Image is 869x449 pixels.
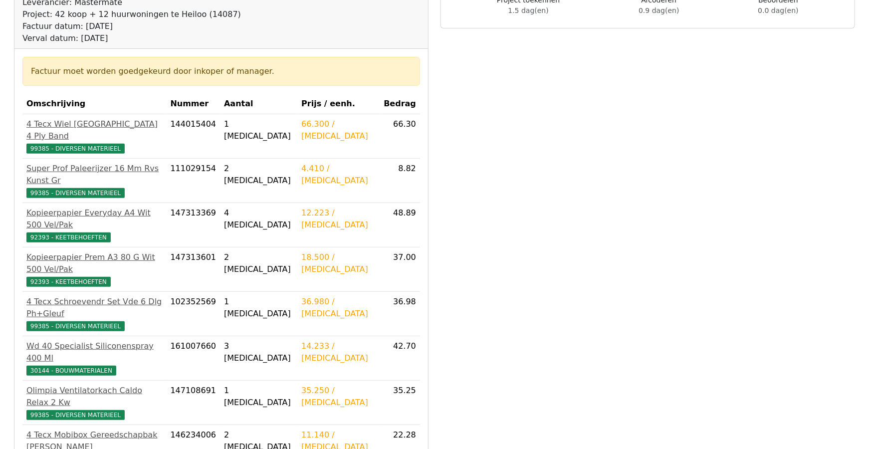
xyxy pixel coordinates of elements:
div: 66.300 / [MEDICAL_DATA] [301,118,376,142]
td: 161007660 [166,336,220,381]
div: 14.233 / [MEDICAL_DATA] [301,340,376,364]
a: Olimpia Ventilatorkach Caldo Relax 2 Kw99385 - DIVERSEN MATERIEEL [26,385,162,421]
th: Omschrijving [22,94,166,114]
a: Kopieerpapier Prem A3 80 G Wit 500 Vel/Pak92393 - KEETBEHOEFTEN [26,251,162,287]
span: 1.5 dag(en) [508,6,549,14]
td: 42.70 [380,336,420,381]
div: 35.250 / [MEDICAL_DATA] [301,385,376,409]
div: 18.500 / [MEDICAL_DATA] [301,251,376,275]
div: 12.223 / [MEDICAL_DATA] [301,207,376,231]
div: Project: 42 koop + 12 huurwoningen te Heiloo (14087) [22,8,241,20]
span: 99385 - DIVERSEN MATERIEEL [26,188,125,198]
a: 4 Tecx Wiel [GEOGRAPHIC_DATA] 4 Ply Band99385 - DIVERSEN MATERIEEL [26,118,162,154]
a: Kopieerpapier Everyday A4 Wit 500 Vel/Pak92393 - KEETBEHOEFTEN [26,207,162,243]
div: 4 [MEDICAL_DATA] [224,207,293,231]
a: Super Prof Paleerijzer 16 Mm Rvs Kunst Gr99385 - DIVERSEN MATERIEEL [26,163,162,199]
th: Prijs / eenh. [297,94,380,114]
div: 4 Tecx Schroevendr Set Vde 6 Dlg Ph+Gleuf [26,296,162,320]
td: 147313369 [166,203,220,247]
div: Verval datum: [DATE] [22,32,241,44]
div: Wd 40 Specialist Siliconenspray 400 Ml [26,340,162,364]
span: 92393 - KEETBEHOEFTEN [26,277,111,287]
span: 0.0 dag(en) [758,6,799,14]
span: 30144 - BOUWMATERIALEN [26,366,116,376]
div: 1 [MEDICAL_DATA] [224,118,293,142]
td: 66.30 [380,114,420,159]
th: Aantal [220,94,297,114]
td: 37.00 [380,247,420,292]
div: 1 [MEDICAL_DATA] [224,296,293,320]
td: 8.82 [380,159,420,203]
div: 3 [MEDICAL_DATA] [224,340,293,364]
span: 92393 - KEETBEHOEFTEN [26,232,111,242]
th: Nummer [166,94,220,114]
td: 48.89 [380,203,420,247]
td: 36.98 [380,292,420,336]
td: 35.25 [380,381,420,425]
div: 2 [MEDICAL_DATA] [224,163,293,187]
span: 0.9 dag(en) [639,6,679,14]
a: 4 Tecx Schroevendr Set Vde 6 Dlg Ph+Gleuf99385 - DIVERSEN MATERIEEL [26,296,162,332]
td: 147108691 [166,381,220,425]
span: 99385 - DIVERSEN MATERIEEL [26,410,125,420]
a: Wd 40 Specialist Siliconenspray 400 Ml30144 - BOUWMATERIALEN [26,340,162,376]
td: 102352569 [166,292,220,336]
div: Kopieerpapier Everyday A4 Wit 500 Vel/Pak [26,207,162,231]
div: 2 [MEDICAL_DATA] [224,251,293,275]
div: 36.980 / [MEDICAL_DATA] [301,296,376,320]
div: Factuur datum: [DATE] [22,20,241,32]
span: 99385 - DIVERSEN MATERIEEL [26,144,125,154]
div: 4.410 / [MEDICAL_DATA] [301,163,376,187]
td: 144015404 [166,114,220,159]
td: 147313601 [166,247,220,292]
div: Olimpia Ventilatorkach Caldo Relax 2 Kw [26,385,162,409]
td: 111029154 [166,159,220,203]
th: Bedrag [380,94,420,114]
div: Factuur moet worden goedgekeurd door inkoper of manager. [31,65,412,77]
div: 4 Tecx Wiel [GEOGRAPHIC_DATA] 4 Ply Band [26,118,162,142]
span: 99385 - DIVERSEN MATERIEEL [26,321,125,331]
div: Super Prof Paleerijzer 16 Mm Rvs Kunst Gr [26,163,162,187]
div: Kopieerpapier Prem A3 80 G Wit 500 Vel/Pak [26,251,162,275]
div: 1 [MEDICAL_DATA] [224,385,293,409]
